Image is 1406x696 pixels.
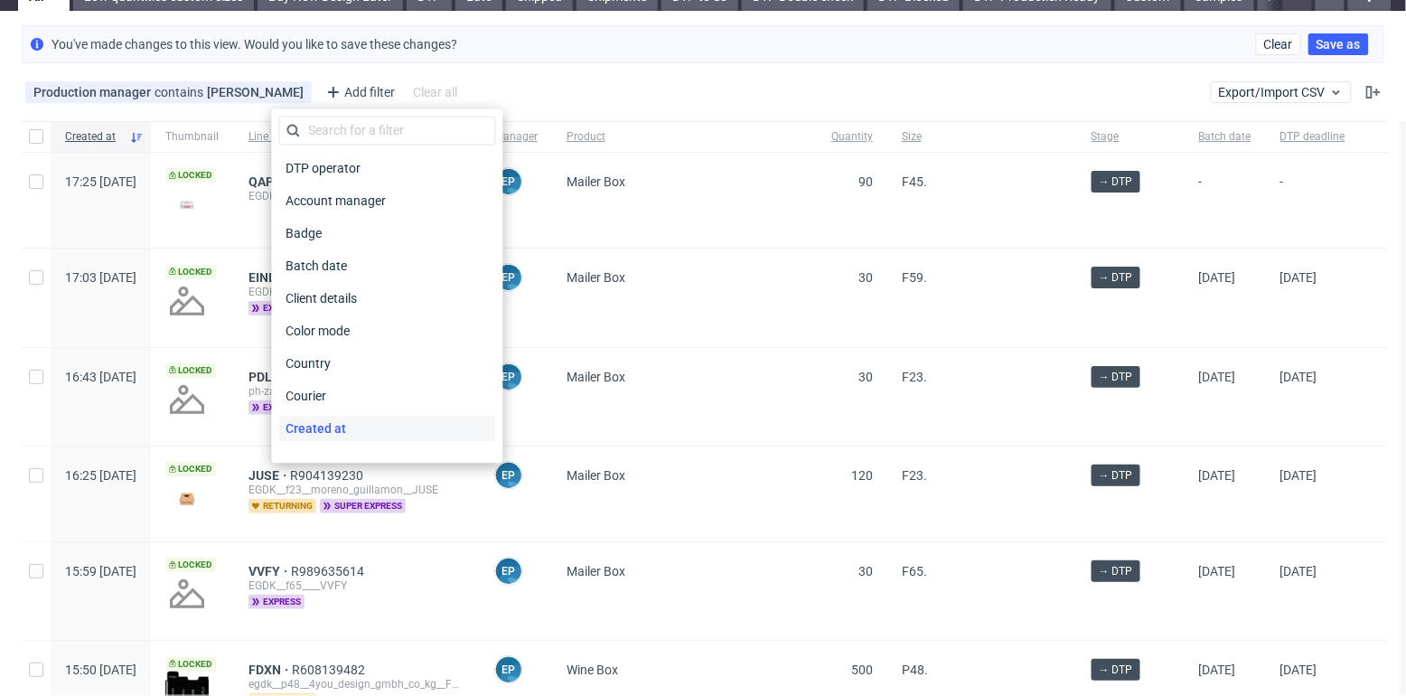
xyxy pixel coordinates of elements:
span: → DTP [1099,269,1133,286]
span: 30 [858,370,873,384]
a: EINL [248,270,286,285]
span: [DATE] [1199,564,1236,578]
span: Created at [279,417,354,442]
button: Export/Import CSV [1211,81,1352,103]
img: version_two_editor_design [165,193,209,217]
figcaption: EP [496,657,521,682]
span: Locked [165,168,216,183]
span: Badge [279,221,330,247]
div: egdk__p48__4you_design_gmbh_co_kg__FDXN [248,677,465,691]
a: PDLR [248,370,291,384]
img: no_design.png [165,572,209,616]
div: Add filter [319,78,398,107]
span: 30 [858,564,873,578]
span: Product [567,129,802,145]
span: Thumbnail [165,129,220,145]
div: EGDK__f65____VVFY [248,578,465,593]
span: F23. [902,370,927,384]
span: Courier [279,384,334,409]
span: Batch date [279,254,355,279]
span: R608139482 [292,663,369,677]
span: express [248,400,305,415]
div: EGDK__f59____EINL [248,285,465,299]
span: express [248,301,305,315]
div: Clear all [409,80,461,105]
span: 500 [851,663,873,677]
img: no_design.png [165,279,209,323]
span: Country [279,352,339,377]
span: F45. [902,174,927,189]
figcaption: EP [496,169,521,194]
span: 120 [851,468,873,483]
span: returning [248,499,316,513]
input: Search for a filter [279,117,496,146]
span: express [248,595,305,609]
span: [DATE] [1199,270,1236,285]
span: Mailer Box [567,270,625,285]
span: Locked [165,558,216,572]
span: Size [902,129,1063,145]
button: Clear [1256,33,1301,55]
span: DTP deadline [1280,129,1345,145]
span: [DATE] [1280,270,1317,285]
span: Line item ID [248,129,465,145]
span: [DATE] [1280,370,1317,384]
span: R904139230 [290,468,367,483]
span: Locked [165,462,216,476]
span: → DTP [1099,662,1133,678]
span: Clear [1264,38,1293,51]
a: JUSE [248,468,290,483]
span: Save as [1317,38,1361,51]
span: 17:25 [DATE] [65,174,136,189]
figcaption: EP [496,265,521,290]
span: [DATE] [1280,564,1317,578]
span: [DATE] [1280,663,1317,677]
span: Batch date [1199,129,1251,145]
span: [DATE] [1199,663,1236,677]
img: version_two_editor_design [165,486,209,511]
span: Locked [165,657,216,672]
span: Locked [165,363,216,378]
div: EGDK__f23__moreno_guillamon__JUSE [248,483,465,497]
span: → DTP [1099,467,1133,484]
span: Quantity [831,129,873,145]
figcaption: EP [496,364,521,390]
span: Mailer Box [567,468,625,483]
div: EGDK__f45__snakenetwork__QAPJ [248,189,465,203]
div: ph-zapier__f23____PDLR [248,384,465,399]
span: 15:50 [DATE] [65,663,136,677]
a: VVFY [248,564,291,578]
span: - [1280,174,1345,226]
span: Stage [1092,129,1170,145]
span: 90 [858,174,873,189]
span: Mailer Box [567,174,625,189]
span: Production manager [33,85,155,99]
span: Client details [279,287,365,312]
span: super express [320,499,406,513]
span: → DTP [1099,174,1133,190]
span: Locked [165,265,216,279]
button: Save as [1308,33,1369,55]
span: 17:03 [DATE] [65,270,136,285]
span: - [1199,174,1251,226]
a: QAPJ [248,174,291,189]
span: F59. [902,270,927,285]
img: no_design.png [165,378,209,421]
span: [DATE] [1280,468,1317,483]
span: Manager [494,129,538,145]
a: R989635614 [291,564,368,578]
figcaption: EP [496,463,521,488]
span: 16:25 [DATE] [65,468,136,483]
span: F65. [902,564,927,578]
span: P48. [902,663,928,677]
p: You've made changes to this view. Would you like to save these changes? [52,35,457,53]
span: 30 [858,270,873,285]
span: 15:59 [DATE] [65,564,136,578]
span: Wine Box [567,663,618,677]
